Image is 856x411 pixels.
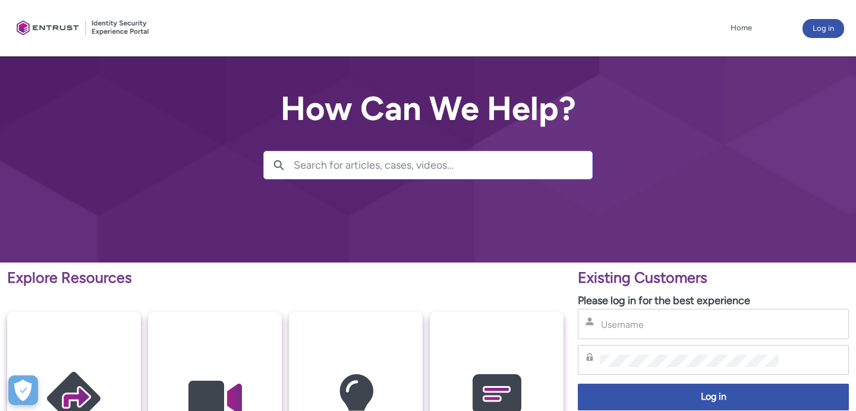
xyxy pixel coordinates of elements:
[578,267,849,289] p: Existing Customers
[586,390,841,404] span: Log in
[578,293,849,309] p: Please log in for the best experience
[264,151,294,179] button: Search
[802,19,844,38] button: Log in
[294,151,592,179] input: Search for articles, cases, videos...
[578,384,849,410] button: Log in
[600,318,779,331] input: Username
[7,267,564,289] p: Explore Resources
[8,375,38,405] button: Open Preferences
[263,90,593,127] h2: How Can We Help?
[8,375,38,405] div: Cookie Preferences
[728,19,755,37] a: Home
